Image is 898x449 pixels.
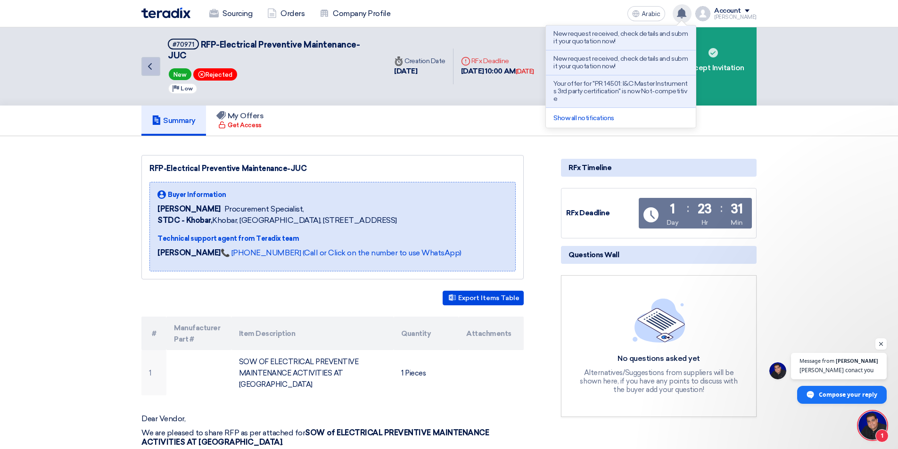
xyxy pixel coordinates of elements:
[568,163,611,172] font: RFx Timeline
[458,294,519,302] font: Export Items Table
[239,358,359,389] font: SOW OF ELECTRICAL PREVENTIVE MAINTENANCE ACTIVITIES AT [GEOGRAPHIC_DATA]
[157,248,221,257] font: [PERSON_NAME]
[819,386,877,403] span: Compose your reply
[731,201,743,217] font: 31
[401,329,431,338] font: Quantity
[141,414,185,423] font: Dear Vendor,
[260,3,312,24] a: Orders
[836,358,878,363] span: [PERSON_NAME]
[149,369,151,377] font: 1
[687,201,689,215] font: :
[163,116,196,125] font: Summary
[401,369,426,377] font: 1 Pieces
[206,72,232,79] font: Rejected
[461,67,516,75] font: [DATE] 10:00 AM
[698,201,712,217] font: 23
[157,216,212,225] font: STDC - Khobar,
[228,122,261,129] font: Get Access
[714,14,757,20] font: [PERSON_NAME]
[618,354,700,363] font: No questions asked yet
[471,57,509,65] font: RFx Deadline
[168,191,226,199] font: Buyer Information
[858,411,887,440] a: Open chat
[566,209,610,217] font: RFx Deadline
[568,251,619,259] font: Questions Wall
[152,329,157,338] font: #
[394,67,417,75] font: [DATE]
[553,114,614,122] a: Show all notifications
[174,324,220,343] font: Manufacturer Part #
[173,41,194,48] font: #70971
[627,6,665,21] button: Arabic
[141,428,305,437] font: We are pleased to share RFP as per attached for
[228,111,264,120] font: My Offers
[720,201,723,215] font: :
[553,80,687,103] font: Your offer for "PR 14501: I&C Master Instruments 3rd party certification" is now Not-competitive
[157,204,221,213] font: [PERSON_NAME]
[212,216,396,225] font: Khobar, [GEOGRAPHIC_DATA], [STREET_ADDRESS]
[443,291,524,305] button: Export Items Table
[695,6,710,21] img: profile_test.png
[206,106,274,136] a: My Offers Get Access
[670,201,675,217] font: 1
[239,329,295,338] font: Item Description
[799,366,878,375] span: [PERSON_NAME] conact you
[714,7,741,15] font: Account
[141,428,489,447] font: SOW of ELECTRICAL PREVENTIVE MAINTENANCE ACTIVITIES AT [GEOGRAPHIC_DATA]
[333,9,390,18] font: Company Profile
[875,429,889,442] span: 1
[157,235,299,243] font: Technical support agent from Teradix team
[466,329,511,338] font: Attachments
[280,9,305,18] font: Orders
[221,248,461,257] a: 📞 [PHONE_NUMBER] (Call or Click on the number to use WhatsApp)
[580,368,737,394] font: Alternatives/Suggestions from suppliers will be shown here, if you have any points to discuss wit...
[168,39,375,62] h5: RFP-Electrical Preventive Maintenance-JUC
[173,71,187,78] font: New
[141,106,206,136] a: Summary
[642,10,660,18] font: Arabic
[701,219,708,227] font: Hr
[181,85,193,92] font: Low
[799,358,834,363] span: Message from
[202,3,260,24] a: Sourcing
[667,219,679,227] font: Day
[224,204,304,213] font: Procurement Specialist,
[684,63,744,72] font: Accept Invitation
[516,68,534,75] font: [DATE]
[222,9,252,18] font: Sourcing
[282,438,283,447] font: .
[553,30,688,45] font: New request received, check details and submit your quotation now!
[731,219,743,227] font: Min
[141,8,190,18] img: Teradix logo
[149,164,306,173] font: RFP-Electrical Preventive Maintenance-JUC
[633,298,685,343] img: empty_state_list.svg
[404,57,445,65] font: Creation Date
[168,40,360,61] font: RFP-Electrical Preventive Maintenance-JUC
[553,55,688,70] font: New request received, check details and submit your quotation now!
